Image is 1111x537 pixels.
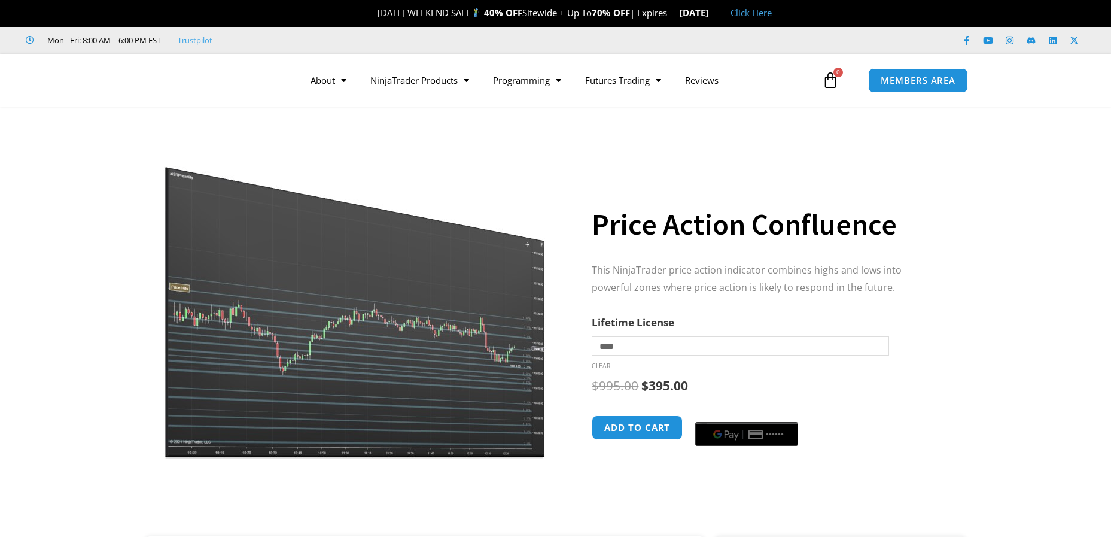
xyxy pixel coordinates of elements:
[178,33,212,47] a: Trustpilot
[680,7,719,19] strong: [DATE]
[881,76,955,85] span: MEMBERS AREA
[709,8,718,17] img: 🏭
[592,204,941,245] h1: Price Action Confluence
[481,66,573,94] a: Programming
[592,415,683,440] button: Add to cart
[358,66,481,94] a: NinjaTrader Products
[592,377,638,394] bdi: 995.00
[365,7,679,19] span: [DATE] WEEKEND SALE Sitewide + Up To | Expires
[127,59,255,102] img: LogoAI | Affordable Indicators – NinjaTrader
[693,414,800,415] iframe: Secure payment input frame
[804,63,857,98] a: 0
[592,377,599,394] span: $
[730,7,772,19] a: Click Here
[592,7,630,19] strong: 70% OFF
[484,7,522,19] strong: 40% OFF
[299,66,819,94] nav: Menu
[673,66,730,94] a: Reviews
[163,128,547,459] img: Price Action Confluence 2
[44,33,161,47] span: Mon - Fri: 8:00 AM – 6:00 PM EST
[766,430,784,439] text: ••••••
[471,8,480,17] img: 🏌️‍♂️
[592,263,902,294] span: This NinjaTrader price action indicator combines highs and lows into powerful zones where price a...
[368,8,377,17] img: 🎉
[641,377,649,394] span: $
[868,68,968,93] a: MEMBERS AREA
[299,66,358,94] a: About
[641,377,688,394] bdi: 395.00
[573,66,673,94] a: Futures Trading
[668,8,677,17] img: ⌛
[592,362,610,370] a: Clear options
[833,68,843,77] span: 0
[695,422,798,446] button: Buy with GPay
[592,315,674,329] label: Lifetime License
